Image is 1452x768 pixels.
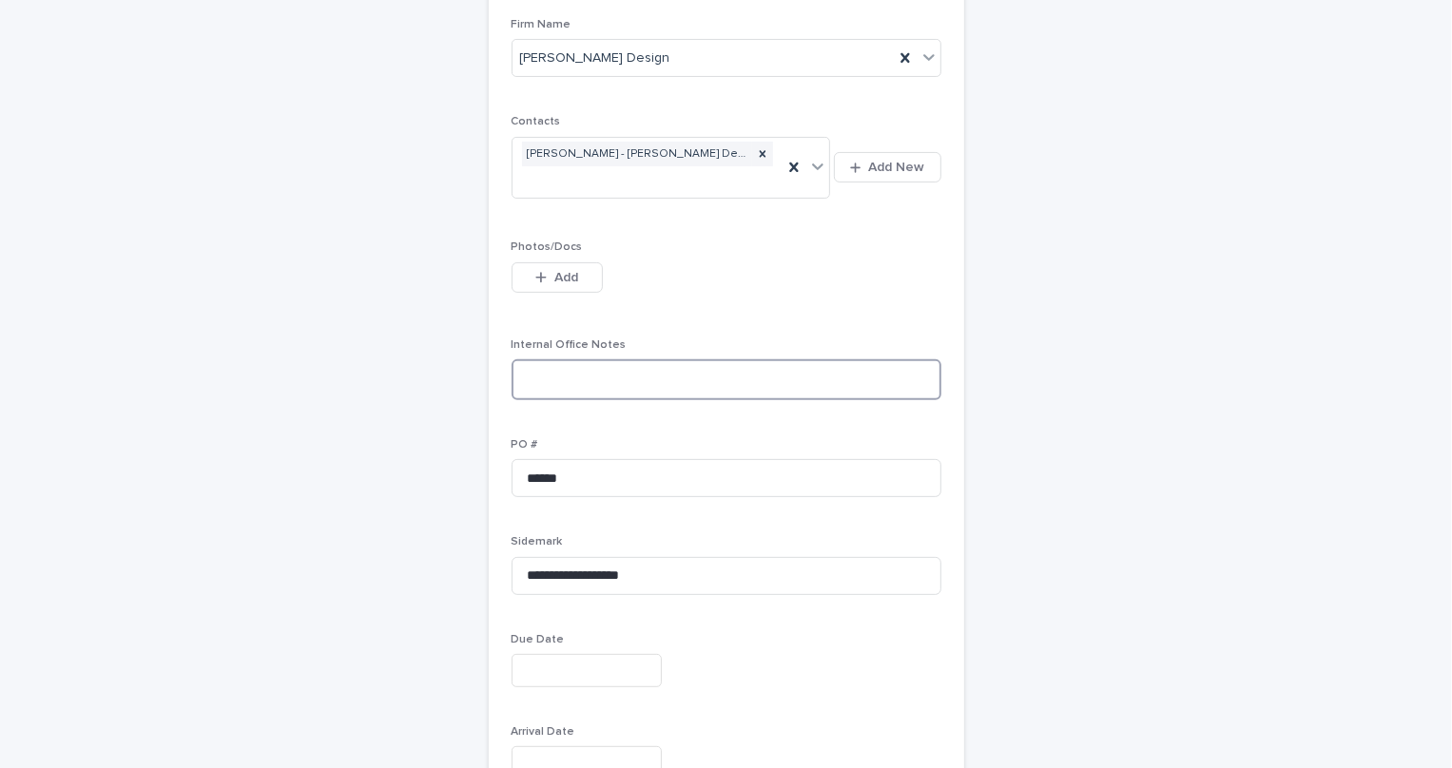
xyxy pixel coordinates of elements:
[512,634,565,645] span: Due Date
[512,19,571,30] span: Firm Name
[512,439,538,451] span: PO #
[512,536,563,547] span: Sidemark
[520,48,670,68] span: [PERSON_NAME] Design
[834,152,940,182] button: Add New
[554,271,578,284] span: Add
[522,142,753,167] div: [PERSON_NAME] - [PERSON_NAME] Design
[869,161,925,174] span: Add New
[512,339,627,351] span: Internal Office Notes
[512,262,603,293] button: Add
[512,726,575,738] span: Arrival Date
[512,241,583,253] span: Photos/Docs
[512,116,561,127] span: Contacts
